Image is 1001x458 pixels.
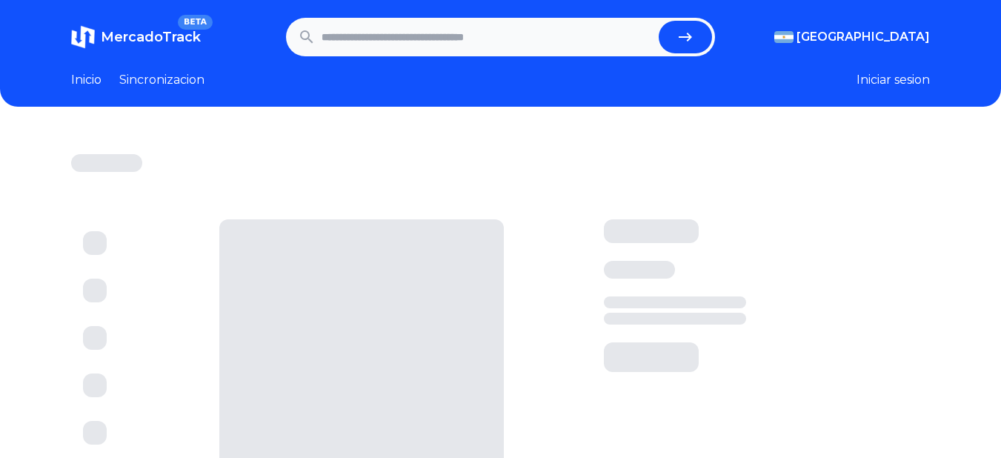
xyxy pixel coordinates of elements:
button: [GEOGRAPHIC_DATA] [774,28,930,46]
span: BETA [178,15,213,30]
span: [GEOGRAPHIC_DATA] [797,28,930,46]
img: Argentina [774,31,794,43]
button: Iniciar sesion [857,71,930,89]
a: Sincronizacion [119,71,204,89]
a: Inicio [71,71,102,89]
span: MercadoTrack [101,29,201,45]
a: MercadoTrackBETA [71,25,201,49]
img: MercadoTrack [71,25,95,49]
